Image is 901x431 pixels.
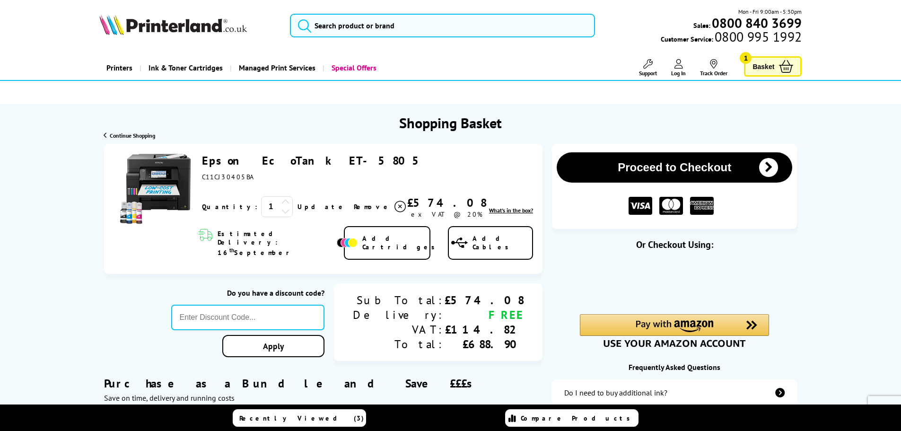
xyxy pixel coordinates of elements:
[337,238,358,247] img: Add Cartridges
[445,337,524,352] div: £688.90
[290,14,595,37] input: Search product or brand
[104,132,155,139] a: Continue Shopping
[399,114,502,132] h1: Shopping Basket
[353,293,445,308] div: Sub Total:
[744,56,802,77] a: Basket 1
[712,14,802,32] b: 0800 840 3699
[580,266,769,298] iframe: PayPal
[693,21,710,30] span: Sales:
[171,288,325,298] div: Do you have a discount code?
[218,229,334,257] span: Estimated Delivery: 16 September
[738,7,802,16] span: Mon - Fri 9:00am - 5:30pm
[171,305,325,330] input: Enter Discount Code...
[521,414,635,422] span: Compare Products
[639,70,657,77] span: Support
[489,207,533,214] a: lnk_inthebox
[362,234,440,251] span: Add Cartridges
[445,322,524,337] div: £114.82
[752,60,774,73] span: Basket
[740,52,752,64] span: 1
[297,202,346,211] a: Update
[489,207,533,214] span: What's in the box?
[552,362,797,372] div: Frequently Asked Questions
[353,322,445,337] div: VAT:
[557,152,792,183] button: Proceed to Checkout
[713,32,802,41] span: 0800 995 1992
[552,238,797,251] div: Or Checkout Using:
[671,70,686,77] span: Log In
[99,14,247,35] img: Printerland Logo
[445,293,524,308] div: £574.08
[110,132,155,139] span: Continue Shopping
[202,173,253,181] span: C11CJ30405BA
[690,197,714,215] img: American Express
[353,308,445,322] div: Delivery:
[233,409,366,427] a: Recently Viewed (3)
[230,56,323,80] a: Managed Print Services
[140,56,230,80] a: Ink & Toner Cartridges
[323,56,384,80] a: Special Offers
[120,153,191,224] img: Epson EcoTank ET-5805
[700,59,727,77] a: Track Order
[407,195,486,210] div: £574.08
[552,379,797,406] a: additional-ink
[354,200,407,214] a: Delete item from your basket
[505,409,639,427] a: Compare Products
[661,32,802,44] span: Customer Service:
[629,197,652,215] img: VISA
[564,388,667,397] div: Do I need to buy additional ink?
[472,234,532,251] span: Add Cables
[222,335,324,357] a: Apply
[411,210,482,219] span: ex VAT @ 20%
[202,202,257,211] span: Quantity:
[710,18,802,27] a: 0800 840 3699
[149,56,223,80] span: Ink & Toner Cartridges
[104,362,542,403] div: Purchase as a Bundle and Save £££s
[671,59,686,77] a: Log In
[659,197,683,215] img: MASTER CARD
[354,202,391,211] span: Remove
[580,314,769,347] div: Amazon Pay - Use your Amazon account
[104,393,542,403] div: Save on time, delivery and running costs
[239,414,364,422] span: Recently Viewed (3)
[639,59,657,77] a: Support
[99,56,140,80] a: Printers
[445,308,524,322] div: FREE
[202,153,427,168] a: Epson EcoTank ET-5805
[99,14,279,37] a: Printerland Logo
[353,337,445,352] div: Total:
[229,246,234,254] sup: th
